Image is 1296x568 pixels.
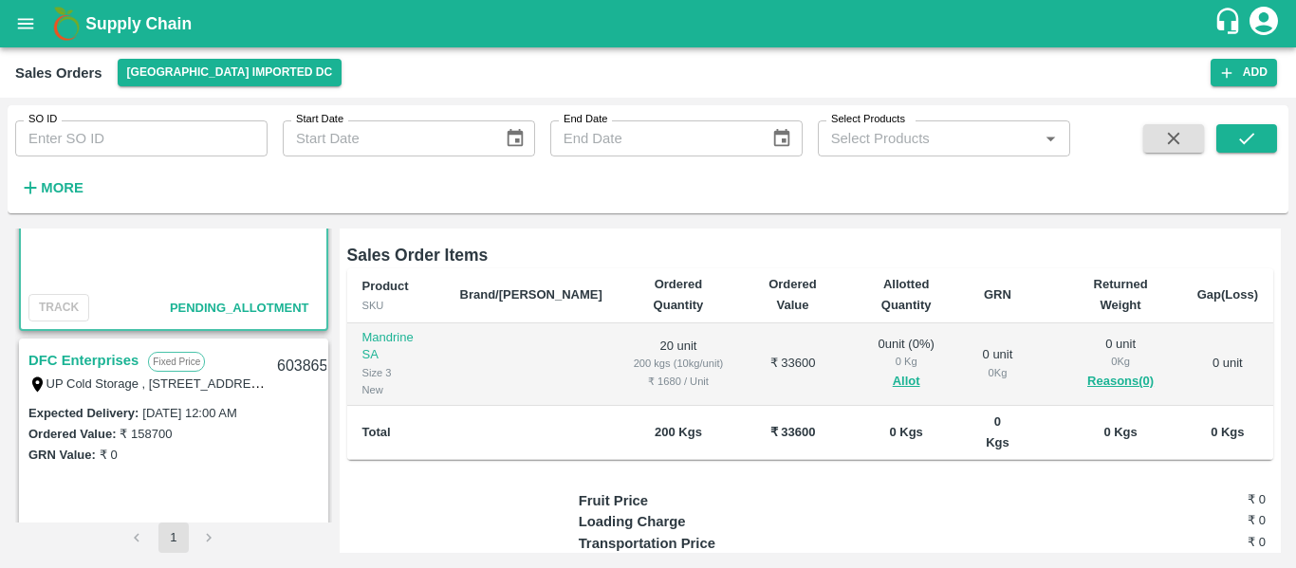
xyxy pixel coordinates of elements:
p: Fixed Price [148,352,205,372]
b: Supply Chain [85,14,192,33]
button: Allot [893,371,920,393]
div: account of current user [1247,4,1281,44]
div: 200 kgs (10kg/unit) [633,355,724,372]
label: Ordered Value: [28,427,116,441]
b: GRN [984,287,1011,302]
h6: Sales Order Items [347,242,1274,268]
label: Start Date [296,112,343,127]
span: Pending_Allotment [170,301,309,315]
p: Mandrine SA [362,329,430,364]
input: Start Date [283,120,490,156]
td: ₹ 33600 [739,323,846,406]
a: DFC Enterprises [28,348,139,373]
h6: ₹ 0 [1151,511,1266,530]
div: New [362,381,430,398]
b: Allotted Quantity [881,277,932,312]
b: 0 Kgs [1211,425,1244,439]
label: ₹ 0 [100,448,118,462]
strong: More [41,180,83,195]
button: Reasons(0) [1075,371,1167,393]
input: Select Products [824,126,1033,151]
b: Total [362,425,391,439]
b: Ordered Value [768,277,817,312]
b: ₹ 33600 [770,425,816,439]
div: 0 Kg [981,364,1013,381]
label: SO ID [28,112,57,127]
img: logo [47,5,85,43]
input: End Date [550,120,757,156]
div: Size 3 [362,364,430,381]
div: customer-support [1213,7,1247,41]
td: 20 unit [618,323,739,406]
b: Ordered Quantity [654,277,704,312]
p: Loading Charge [579,511,750,532]
label: Select Products [831,112,905,127]
b: Product [362,279,409,293]
b: Returned Weight [1094,277,1148,312]
b: 0 Kgs [1103,425,1137,439]
label: [DATE] 12:00 AM [142,406,236,420]
a: Supply Chain [85,10,1213,37]
b: Gap(Loss) [1197,287,1258,302]
div: 0 Kg [1075,353,1167,370]
b: 0 Kgs [889,425,922,439]
b: 0 Kgs [986,414,1009,449]
label: End Date [564,112,607,127]
button: Choose date [497,120,533,156]
div: 0 unit [1075,336,1167,393]
b: 200 Kgs [655,425,702,439]
button: Add [1211,59,1277,86]
button: Open [1038,126,1063,151]
b: Brand/[PERSON_NAME] [460,287,602,302]
p: Fruit Price [579,490,750,511]
div: SKU [362,297,430,314]
h6: ₹ 0 [1151,533,1266,552]
div: 603865 [266,344,339,389]
button: Choose date [764,120,800,156]
button: page 1 [158,522,189,553]
label: ₹ 158700 [120,427,172,441]
div: 0 unit [981,346,1013,381]
p: Transportation Price [579,533,750,554]
div: Sales Orders [15,61,102,85]
label: Expected Delivery : [28,406,139,420]
button: Select DC [118,59,343,86]
div: ₹ 1680 / Unit [633,373,724,390]
input: Enter SO ID [15,120,268,156]
button: open drawer [4,2,47,46]
button: More [15,172,88,204]
nav: pagination navigation [120,522,228,553]
label: GRN Value: [28,448,96,462]
div: 0 Kg [861,353,952,370]
h6: ₹ 0 [1151,490,1266,509]
label: UP Cold Storage , [STREET_ADDRESS] [46,376,271,391]
td: 0 unit [1182,323,1273,406]
div: 0 unit ( 0 %) [861,336,952,393]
